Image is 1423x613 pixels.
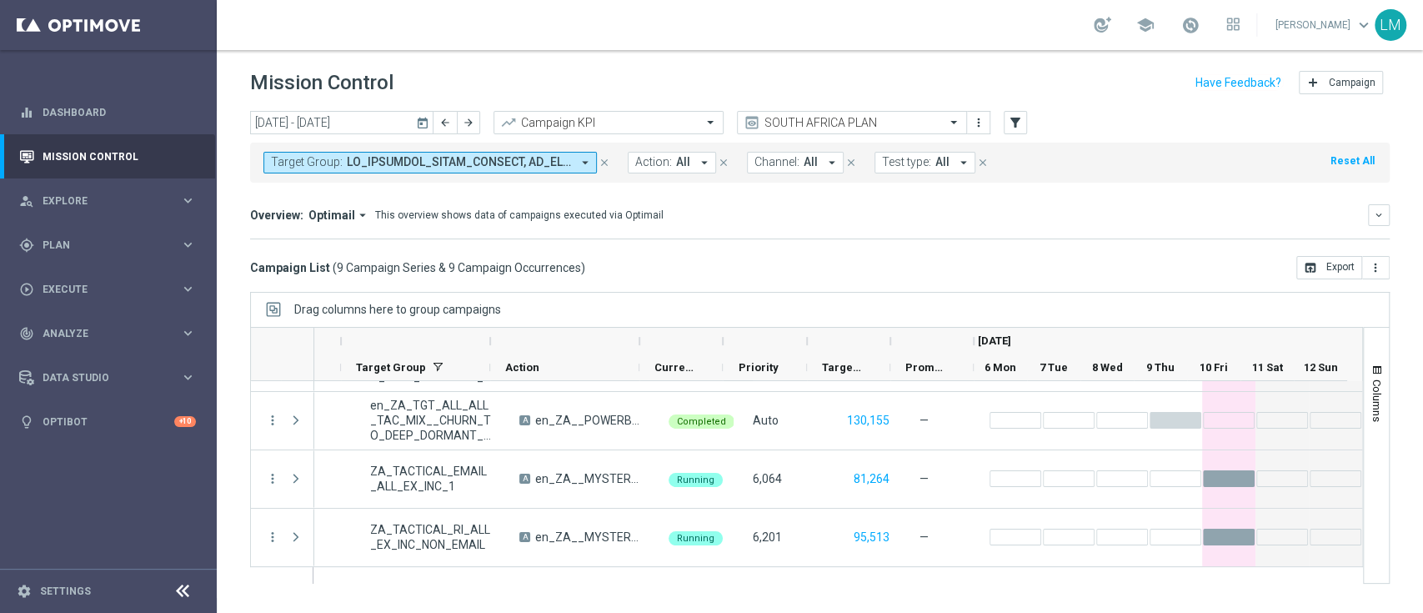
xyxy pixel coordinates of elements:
[635,155,672,169] span: Action:
[174,416,196,427] div: +10
[303,208,375,223] button: Optimail arrow_drop_down
[463,117,474,128] i: arrow_forward
[519,474,530,484] span: A
[845,410,891,431] button: 130,155
[19,238,34,253] i: gps_fixed
[1296,260,1390,274] multiple-options-button: Export to CSV
[697,155,712,170] i: arrow_drop_down
[874,152,975,173] button: Test type: All arrow_drop_down
[18,150,197,163] div: Mission Control
[1368,204,1390,226] button: keyboard_arrow_down
[804,155,818,169] span: All
[18,371,197,384] button: Data Studio keyboard_arrow_right
[844,153,859,172] button: close
[18,327,197,340] div: track_changes Analyze keyboard_arrow_right
[180,281,196,297] i: keyboard_arrow_right
[677,416,726,427] span: Completed
[753,530,782,544] span: 6,201
[19,134,196,178] div: Mission Control
[882,155,931,169] span: Test type:
[40,586,91,596] a: Settings
[519,532,530,542] span: A
[1329,77,1375,88] span: Campaign
[845,157,857,168] i: close
[753,472,782,485] span: 6,064
[654,361,694,374] span: Current Status
[265,530,280,545] i: more_vert
[17,584,32,599] i: settings
[535,413,640,428] span: en_ZA__POWERBALL_GREAT_RHINO_FREE_SPINS_COMBO_REACTIVATION_DORMANTS_REGULAR_REMINDER__EMT_ALL_EM_...
[669,413,734,429] colored-tag: Completed
[18,283,197,296] button: play_circle_outline Execute keyboard_arrow_right
[919,471,929,486] span: —
[978,334,1011,347] span: [DATE]
[1373,209,1385,221] i: keyboard_arrow_down
[333,260,337,275] span: (
[1306,76,1320,89] i: add
[505,361,539,374] span: Action
[578,155,593,170] i: arrow_drop_down
[370,398,491,443] span: en_ZA_TGT_ALL_ALL_TAC_MIX__CHURN_TO_DEEP_DORMANT_WITH_DEPOSITS
[251,509,314,567] div: Press SPACE to select this row.
[265,413,280,428] i: more_vert
[737,111,967,134] ng-select: SOUTH AFRICA PLAN
[19,399,196,444] div: Optibot
[628,152,716,173] button: Action: All arrow_drop_down
[19,326,34,341] i: track_changes
[852,527,891,548] button: 95,513
[457,111,480,134] button: arrow_forward
[250,111,433,134] input: Select date range
[337,260,581,275] span: 9 Campaign Series & 9 Campaign Occurrences
[308,208,355,223] span: Optimail
[43,284,180,294] span: Execute
[43,399,174,444] a: Optibot
[1092,361,1123,374] span: 8 Wed
[1329,152,1376,170] button: Reset All
[18,239,197,252] button: gps_fixed Plan keyboard_arrow_right
[535,530,640,545] span: en_ZA__MYSTERY_BOX_REBRAND__EMT_ALL_RI_TAC_LT
[739,361,779,374] span: Priority
[19,326,180,341] div: Analyze
[935,155,950,169] span: All
[43,240,180,250] span: Plan
[43,196,180,206] span: Explore
[581,260,585,275] span: )
[1355,16,1373,34] span: keyboard_arrow_down
[919,413,929,428] span: —
[535,471,640,486] span: en_ZA__MYSTERY_BOX_REBRAND__EMT_ALL_EM_TAC_LT
[43,329,180,339] span: Analyze
[180,369,196,385] i: keyboard_arrow_right
[1008,115,1023,130] i: filter_alt
[265,471,280,486] i: more_vert
[1296,256,1362,279] button: open_in_browser Export
[822,361,862,374] span: Targeted Customers
[905,361,945,374] span: Promotions
[1195,77,1281,88] input: Have Feedback?
[975,153,990,172] button: close
[439,117,451,128] i: arrow_back
[597,153,612,172] button: close
[19,238,180,253] div: Plan
[669,471,723,487] colored-tag: Running
[669,530,723,545] colored-tag: Running
[180,193,196,209] i: keyboard_arrow_right
[716,153,731,172] button: close
[433,111,457,134] button: arrow_back
[18,106,197,119] button: equalizer Dashboard
[1304,261,1317,274] i: open_in_browser
[189,392,1362,450] div: Press SPACE to select this row.
[677,533,714,544] span: Running
[718,157,729,168] i: close
[263,152,597,173] button: Target Group: LO_IPSUMDOL_SITAM_CONSECT, AD_ELITSEDD_EIUSM_TEMPORI_UTLABOREE_DOLOR 5_MAGN_ALIQ, E...
[251,392,314,450] div: Press SPACE to select this row.
[852,469,891,490] button: 81,264
[19,193,34,209] i: person_search
[18,194,197,208] button: person_search Explore keyboard_arrow_right
[294,303,501,316] span: Drag columns here to group campaigns
[18,415,197,429] button: lightbulb Optibot +10
[1370,379,1384,422] span: Columns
